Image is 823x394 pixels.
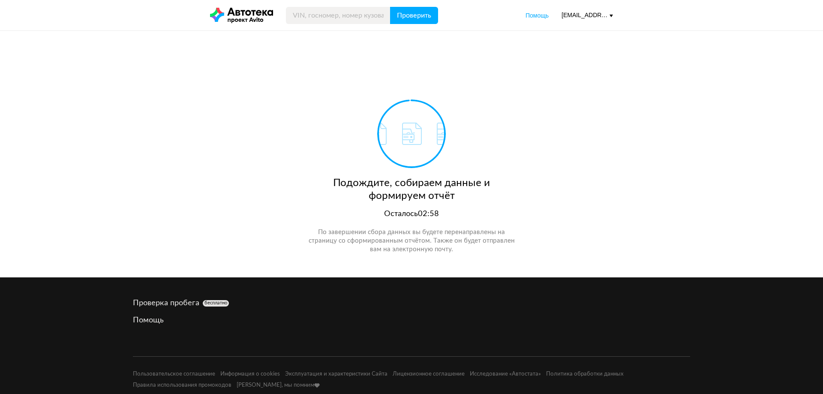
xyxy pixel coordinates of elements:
[306,209,517,220] div: Осталось 02:58
[204,300,227,306] span: бесплатно
[286,7,390,24] input: VIN, госномер, номер кузова
[133,370,215,378] a: Пользовательское соглашение
[306,177,517,202] div: Подождите, собираем данные и формируем отчёт
[562,11,613,19] div: [EMAIL_ADDRESS][DOMAIN_NAME]
[133,298,690,308] a: Проверка пробегабесплатно
[526,11,549,20] a: Помощь
[526,12,549,19] span: Помощь
[397,12,431,19] span: Проверить
[390,7,438,24] button: Проверить
[237,382,320,389] a: [PERSON_NAME], мы помним
[546,370,624,378] a: Политика обработки данных
[285,370,387,378] a: Эксплуатация и характеристики Сайта
[393,370,465,378] a: Лицензионное соглашение
[306,228,517,254] div: По завершении сбора данных вы будете перенаправлены на страницу со сформированным отчётом. Также ...
[470,370,541,378] a: Исследование «Автостата»
[133,315,690,325] a: Помощь
[133,382,231,389] a: Правила использования промокодов
[133,298,690,308] div: Проверка пробега
[220,370,280,378] a: Информация о cookies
